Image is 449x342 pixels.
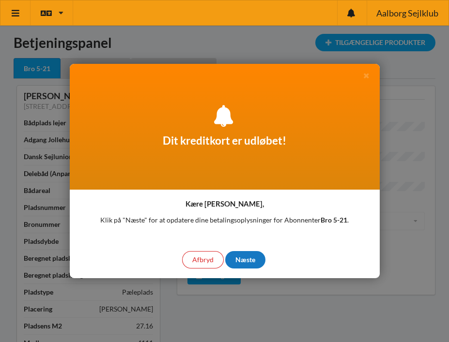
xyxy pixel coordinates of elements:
[321,216,347,224] b: Bro 5-21
[100,215,349,225] p: Klik på "Næste" for at opdatere dine betalingsoplysninger for Abonnenter .
[182,251,224,268] div: Afbryd
[376,9,438,17] span: Aalborg Sejlklub
[186,199,264,208] h4: Kære [PERSON_NAME],
[225,251,265,268] div: Næste
[70,64,380,190] div: Dit kreditkort er udløbet!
